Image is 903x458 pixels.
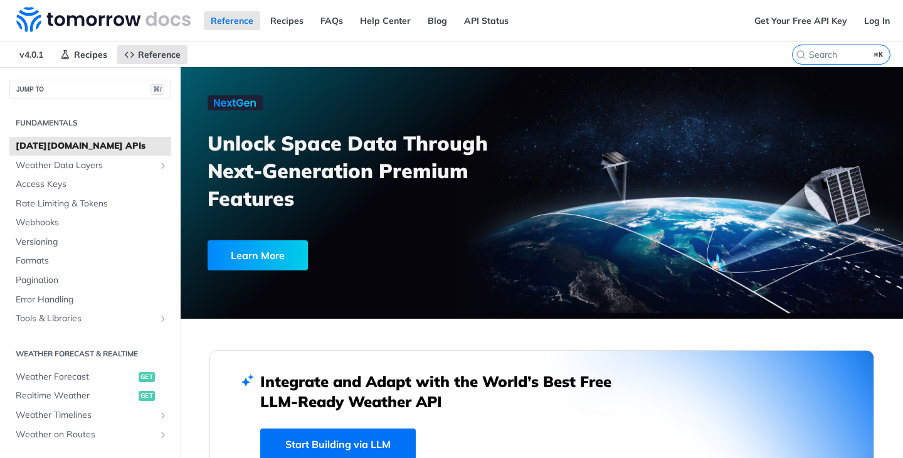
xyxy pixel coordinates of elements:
[139,391,155,401] span: get
[74,49,107,60] span: Recipes
[9,348,171,359] h2: Weather Forecast & realtime
[9,213,171,232] a: Webhooks
[158,314,168,324] button: Show subpages for Tools & Libraries
[9,368,171,386] a: Weather Forecastget
[16,7,191,32] img: Tomorrow.io Weather API Docs
[139,372,155,382] span: get
[204,11,260,30] a: Reference
[9,309,171,328] a: Tools & LibrariesShow subpages for Tools & Libraries
[9,406,171,425] a: Weather TimelinesShow subpages for Weather Timelines
[457,11,515,30] a: API Status
[260,371,630,412] h2: Integrate and Adapt with the World’s Best Free LLM-Ready Weather API
[9,386,171,405] a: Realtime Weatherget
[9,117,171,129] h2: Fundamentals
[747,11,854,30] a: Get Your Free API Key
[16,429,155,441] span: Weather on Routes
[138,49,181,60] span: Reference
[9,194,171,213] a: Rate Limiting & Tokens
[158,430,168,440] button: Show subpages for Weather on Routes
[9,233,171,252] a: Versioning
[150,84,164,95] span: ⌘/
[53,45,114,64] a: Recipes
[421,11,454,30] a: Blog
[16,274,168,287] span: Pagination
[353,11,418,30] a: Help Center
[208,95,263,110] img: NextGen
[9,252,171,270] a: Formats
[16,198,168,210] span: Rate Limiting & Tokens
[9,156,171,175] a: Weather Data LayersShow subpages for Weather Data Layers
[9,290,171,309] a: Error Handling
[117,45,187,64] a: Reference
[208,240,486,270] a: Learn More
[9,137,171,156] a: [DATE][DOMAIN_NAME] APIs
[16,294,168,306] span: Error Handling
[9,175,171,194] a: Access Keys
[208,129,556,212] h3: Unlock Space Data Through Next-Generation Premium Features
[16,216,168,229] span: Webhooks
[16,236,168,248] span: Versioning
[796,50,806,60] svg: Search
[9,80,171,99] button: JUMP TO⌘/
[9,271,171,290] a: Pagination
[16,409,155,422] span: Weather Timelines
[16,178,168,191] span: Access Keys
[16,140,168,152] span: [DATE][DOMAIN_NAME] APIs
[158,161,168,171] button: Show subpages for Weather Data Layers
[314,11,350,30] a: FAQs
[16,255,168,267] span: Formats
[158,410,168,420] button: Show subpages for Weather Timelines
[9,425,171,444] a: Weather on RoutesShow subpages for Weather on Routes
[16,371,135,383] span: Weather Forecast
[16,390,135,402] span: Realtime Weather
[857,11,897,30] a: Log In
[263,11,310,30] a: Recipes
[16,159,155,172] span: Weather Data Layers
[13,45,50,64] span: v4.0.1
[16,312,155,325] span: Tools & Libraries
[208,240,308,270] div: Learn More
[871,48,887,61] kbd: ⌘K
